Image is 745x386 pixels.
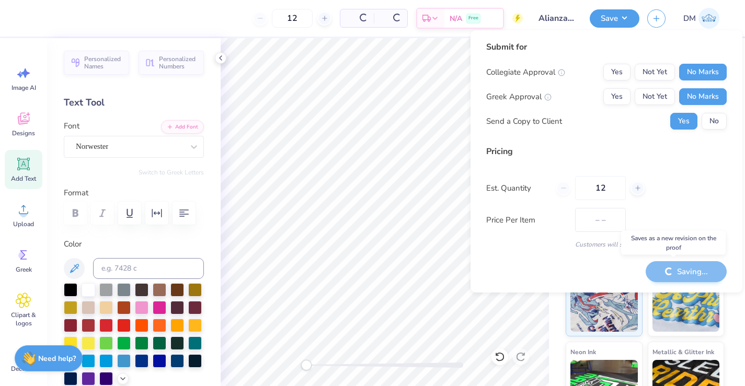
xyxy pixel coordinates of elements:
[161,120,204,134] button: Add Font
[64,96,204,110] div: Text Tool
[652,279,720,332] img: Puff Ink
[486,41,727,53] div: Submit for
[12,129,35,137] span: Designs
[621,231,726,255] div: Saves as a new revision on the proof
[670,113,697,130] button: Yes
[6,311,41,327] span: Clipart & logos
[486,182,548,194] label: Est. Quantity
[683,13,696,25] span: DM
[486,214,567,226] label: Price Per Item
[486,115,562,127] div: Send a Copy to Client
[635,88,675,105] button: Not Yet
[93,258,204,279] input: e.g. 7428 c
[301,360,312,370] div: Accessibility label
[64,51,129,75] button: Personalized Names
[13,220,34,228] span: Upload
[11,365,36,373] span: Decorate
[679,8,724,29] a: DM
[698,8,719,29] img: Diana Malta
[450,13,462,24] span: N/A
[603,64,631,80] button: Yes
[679,64,727,80] button: No Marks
[486,66,565,78] div: Collegiate Approval
[679,88,727,105] button: No Marks
[570,279,638,332] img: Standard
[64,238,204,250] label: Color
[702,113,727,130] button: No
[11,174,36,183] span: Add Text
[575,176,626,200] input: – –
[590,9,639,28] button: Save
[16,265,32,274] span: Greek
[531,8,582,29] input: Untitled Design
[635,64,675,80] button: Not Yet
[486,91,552,103] div: Greek Approval
[38,354,76,364] strong: Need help?
[652,346,714,357] span: Metallic & Glitter Ink
[64,187,204,199] label: Format
[84,55,123,70] span: Personalized Names
[570,346,596,357] span: Neon Ink
[139,168,204,177] button: Switch to Greek Letters
[12,84,36,92] span: Image AI
[159,55,198,70] span: Personalized Numbers
[603,88,631,105] button: Yes
[64,120,79,132] label: Font
[486,240,727,249] div: Customers will see this price on HQ.
[486,145,727,158] div: Pricing
[272,9,313,28] input: – –
[139,51,204,75] button: Personalized Numbers
[468,15,478,22] span: Free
